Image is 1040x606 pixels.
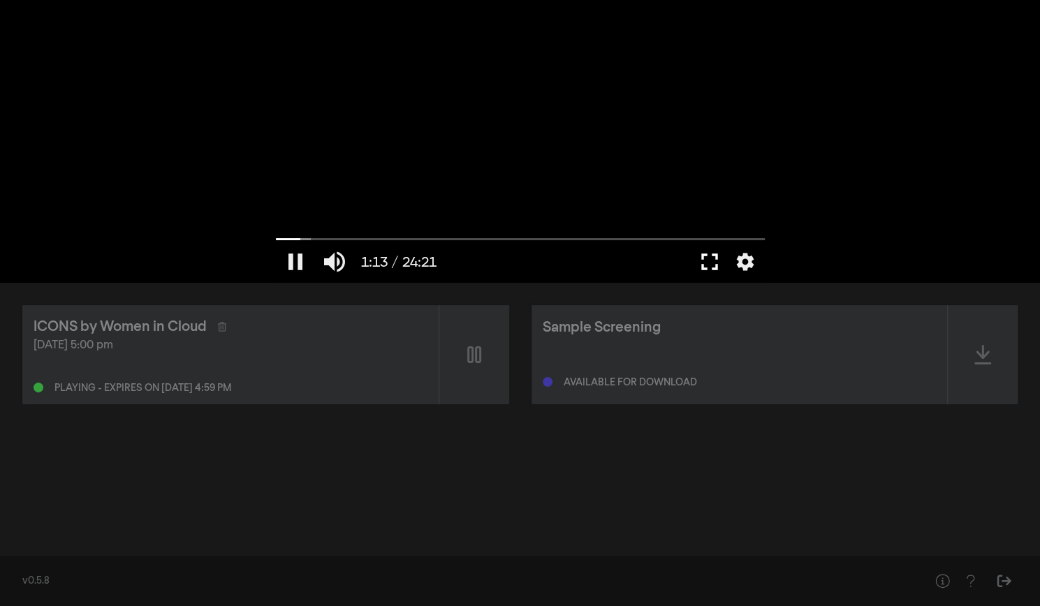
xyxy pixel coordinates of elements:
[990,567,1018,595] button: Sign Out
[34,316,207,337] div: ICONS by Women in Cloud
[276,241,315,283] button: Pause
[354,241,444,283] button: 1:13 / 24:21
[956,567,984,595] button: Help
[54,383,231,393] div: Playing - expires on [DATE] 4:59 pm
[729,241,761,283] button: More settings
[315,241,354,283] button: Mute
[564,378,697,387] div: Available for download
[543,317,661,338] div: Sample Screening
[22,574,900,589] div: v0.5.8
[34,337,427,354] div: [DATE] 5:00 pm
[690,241,729,283] button: Full screen
[928,567,956,595] button: Help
